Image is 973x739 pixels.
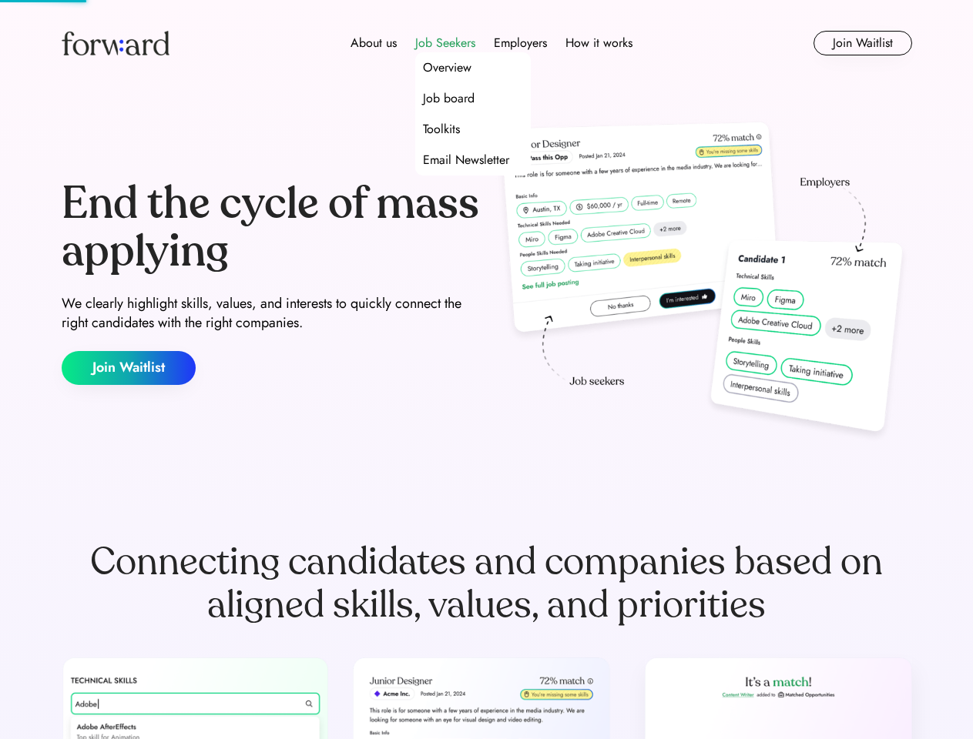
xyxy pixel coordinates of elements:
[415,34,475,52] div: Job Seekers
[62,540,912,627] div: Connecting candidates and companies based on aligned skills, values, and priorities
[493,117,912,448] img: hero-image.png
[423,89,475,108] div: Job board
[62,31,169,55] img: Forward logo
[423,59,471,77] div: Overview
[351,34,397,52] div: About us
[814,31,912,55] button: Join Waitlist
[423,120,460,139] div: Toolkits
[565,34,632,52] div: How it works
[62,180,481,275] div: End the cycle of mass applying
[62,351,196,385] button: Join Waitlist
[494,34,547,52] div: Employers
[423,151,509,169] div: Email Newsletter
[62,294,481,333] div: We clearly highlight skills, values, and interests to quickly connect the right candidates with t...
